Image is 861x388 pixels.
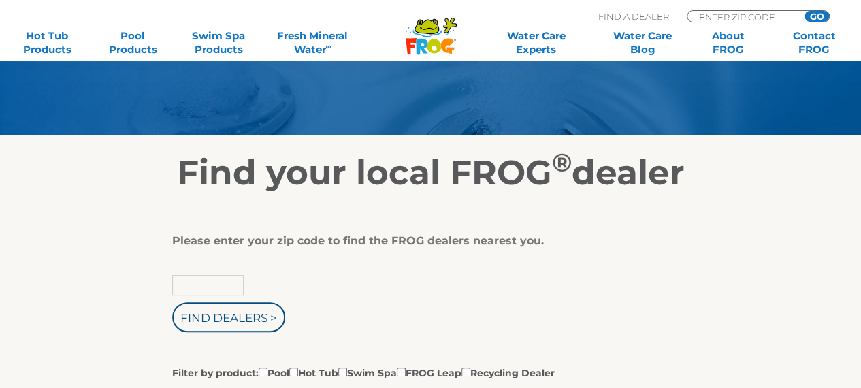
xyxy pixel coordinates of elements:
input: Zip Code Form [698,11,790,22]
input: Find Dealers > [172,302,285,332]
a: ContactFROG [781,29,847,56]
a: Fresh MineralWater∞ [271,29,355,56]
sup: ∞ [326,42,331,51]
a: PoolProducts [99,29,166,56]
div: Please enter your zip code to find the FROG dealers nearest you. [172,234,679,248]
a: Swim SpaProducts [185,29,252,56]
h2: Find your local FROG dealer [12,152,849,193]
a: Hot TubProducts [14,29,80,56]
input: GO [805,11,829,22]
sup: ® [552,147,572,178]
a: AboutFROG [695,29,762,56]
input: Filter by product:PoolHot TubSwim SpaFROG LeapRecycling Dealer [461,368,470,376]
input: Filter by product:PoolHot TubSwim SpaFROG LeapRecycling Dealer [289,368,298,376]
input: Filter by product:PoolHot TubSwim SpaFROG LeapRecycling Dealer [397,368,406,376]
input: Filter by product:PoolHot TubSwim SpaFROG LeapRecycling Dealer [338,368,347,376]
a: Water CareExperts [482,29,590,56]
a: Water CareBlog [609,29,676,56]
input: Filter by product:PoolHot TubSwim SpaFROG LeapRecycling Dealer [259,368,267,376]
label: Filter by product: Pool Hot Tub Swim Spa FROG Leap Recycling Dealer [172,365,555,380]
p: Find A Dealer [598,10,669,22]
